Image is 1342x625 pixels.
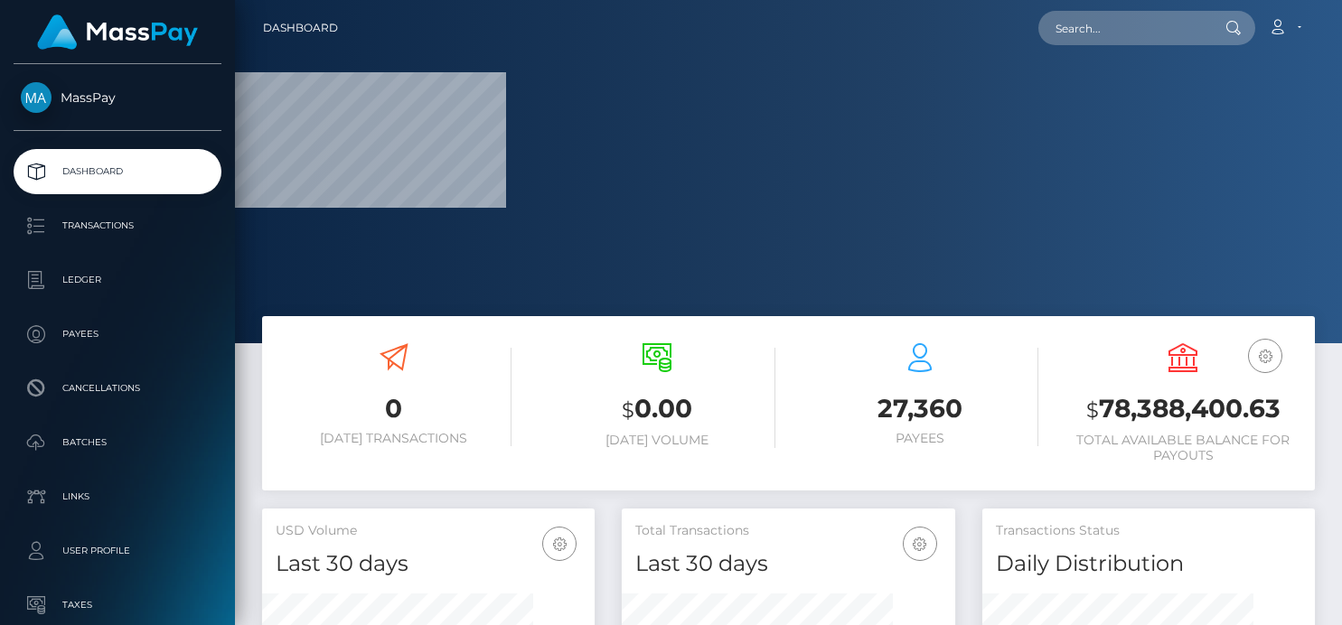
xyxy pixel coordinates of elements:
h3: 78,388,400.63 [1065,391,1301,428]
a: Links [14,474,221,519]
h4: Last 30 days [276,548,581,580]
p: Ledger [21,266,214,294]
p: Dashboard [21,158,214,185]
a: Ledger [14,257,221,303]
p: Cancellations [21,375,214,402]
img: MassPay [21,82,52,113]
h3: 0.00 [539,391,774,428]
a: Dashboard [14,149,221,194]
p: Payees [21,321,214,348]
a: Dashboard [263,9,338,47]
span: MassPay [14,89,221,106]
img: MassPay Logo [37,14,198,50]
p: Links [21,483,214,510]
h4: Last 30 days [635,548,941,580]
h6: [DATE] Transactions [276,431,511,446]
h6: Payees [802,431,1038,446]
p: Batches [21,429,214,456]
p: Taxes [21,592,214,619]
small: $ [622,397,634,423]
h5: USD Volume [276,522,581,540]
h3: 27,360 [802,391,1038,426]
h6: Total Available Balance for Payouts [1065,433,1301,463]
a: Payees [14,312,221,357]
p: User Profile [21,537,214,564]
input: Search... [1038,11,1208,45]
h4: Daily Distribution [996,548,1301,580]
p: Transactions [21,212,214,239]
a: Batches [14,420,221,465]
h6: [DATE] Volume [539,433,774,448]
h5: Total Transactions [635,522,941,540]
a: Cancellations [14,366,221,411]
a: Transactions [14,203,221,248]
small: $ [1086,397,1099,423]
a: User Profile [14,528,221,574]
h5: Transactions Status [996,522,1301,540]
h3: 0 [276,391,511,426]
